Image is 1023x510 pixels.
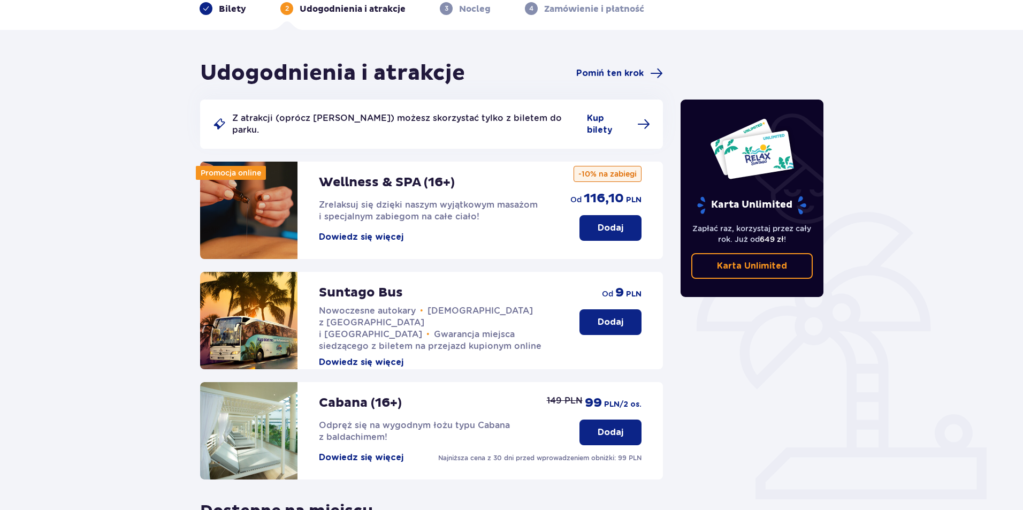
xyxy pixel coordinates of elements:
p: Karta Unlimited [696,196,807,215]
p: Zamówienie i płatność [544,3,644,15]
span: Kup bilety [587,112,631,136]
p: Z atrakcji (oprócz [PERSON_NAME]) możesz skorzystać tylko z biletem do parku. [232,112,581,136]
span: 649 zł [760,235,784,243]
span: Zrelaksuj się dzięki naszym wyjątkowym masażom i specjalnym zabiegom na całe ciało! [319,200,538,222]
span: PLN [626,195,642,205]
span: 116,10 [584,191,624,207]
span: Odpręż się na wygodnym łożu typu Cabana z baldachimem! [319,420,510,442]
p: Bilety [219,3,246,15]
p: -10% na zabiegi [574,166,642,182]
a: Karta Unlimited [691,253,813,279]
p: 4 [529,4,533,13]
span: od [570,194,582,205]
h1: Udogodnienia i atrakcje [200,60,465,87]
p: 2 [285,4,289,13]
p: Udogodnienia i atrakcje [300,3,406,15]
span: PLN /2 os. [604,399,642,410]
button: Dodaj [579,309,642,335]
a: Pomiń ten krok [576,67,663,80]
p: Nocleg [459,3,491,15]
p: Najniższa cena z 30 dni przed wprowadzeniem obniżki: 99 PLN [438,453,642,463]
p: Zapłać raz, korzystaj przez cały rok. Już od ! [691,223,813,245]
p: Dodaj [598,222,623,234]
p: Karta Unlimited [717,260,787,272]
button: Dowiedz się więcej [319,356,403,368]
p: Dodaj [598,316,623,328]
button: Dodaj [579,420,642,445]
span: [DEMOGRAPHIC_DATA] z [GEOGRAPHIC_DATA] i [GEOGRAPHIC_DATA] [319,306,533,339]
p: Suntago Bus [319,285,403,301]
div: Promocja online [196,166,266,180]
p: Cabana (16+) [319,395,402,411]
span: Nowoczesne autokary [319,306,416,316]
p: 149 PLN [547,395,583,407]
span: • [420,306,423,316]
button: Dodaj [579,215,642,241]
span: od [602,288,613,299]
div: Bilety [200,2,246,15]
img: Dwie karty całoroczne do Suntago z napisem 'UNLIMITED RELAX', na białym tle z tropikalnymi liśćmi... [709,118,795,180]
div: 3Nocleg [440,2,491,15]
p: Wellness & SPA (16+) [319,174,455,191]
img: attraction [200,272,297,369]
div: 2Udogodnienia i atrakcje [280,2,406,15]
span: 99 [585,395,602,411]
span: PLN [626,289,642,300]
img: attraction [200,382,297,479]
button: Dowiedz się więcej [319,231,403,243]
button: Dowiedz się więcej [319,452,403,463]
span: • [426,329,430,340]
span: 9 [615,285,624,301]
span: Pomiń ten krok [576,67,644,79]
div: 4Zamówienie i płatność [525,2,644,15]
p: Dodaj [598,427,623,438]
p: 3 [445,4,448,13]
a: Kup bilety [587,112,650,136]
img: attraction [200,162,297,259]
